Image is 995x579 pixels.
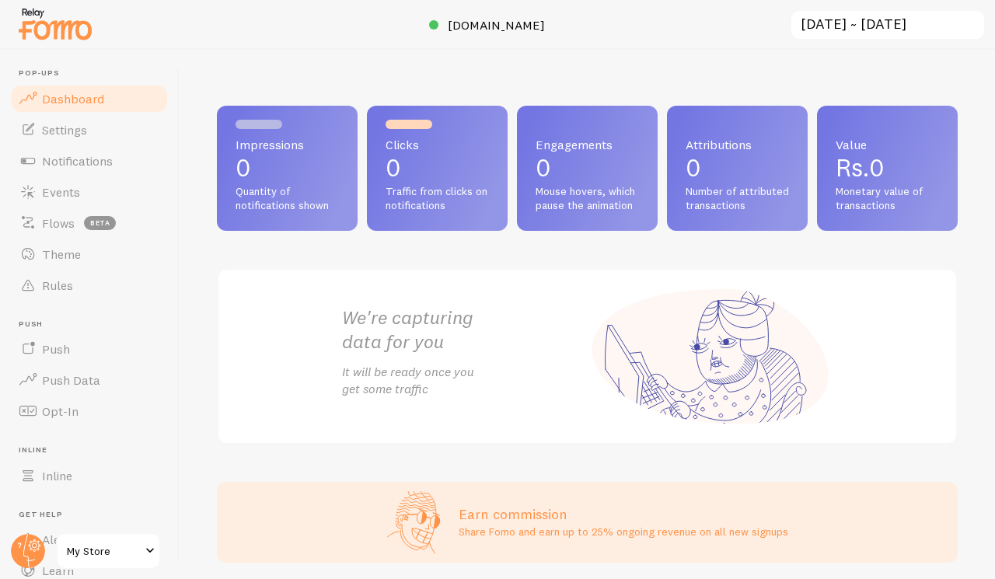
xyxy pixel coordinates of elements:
[459,505,788,523] h3: Earn commission
[56,532,161,570] a: My Store
[686,155,789,180] p: 0
[84,216,116,230] span: beta
[19,445,169,455] span: Inline
[536,185,639,212] span: Mouse hovers, which pause the animation
[9,460,169,491] a: Inline
[16,4,94,44] img: fomo-relay-logo-orange.svg
[42,341,70,357] span: Push
[42,246,81,262] span: Theme
[386,138,489,151] span: Clicks
[236,138,339,151] span: Impressions
[386,185,489,212] span: Traffic from clicks on notifications
[9,114,169,145] a: Settings
[42,91,104,106] span: Dashboard
[9,83,169,114] a: Dashboard
[42,184,80,200] span: Events
[536,138,639,151] span: Engagements
[42,122,87,138] span: Settings
[9,364,169,396] a: Push Data
[836,185,939,212] span: Monetary value of transactions
[42,153,113,169] span: Notifications
[9,176,169,208] a: Events
[236,185,339,212] span: Quantity of notifications shown
[42,403,79,419] span: Opt-In
[67,542,141,560] span: My Store
[342,305,588,354] h2: We're capturing data for you
[42,277,73,293] span: Rules
[19,510,169,520] span: Get Help
[686,185,789,212] span: Number of attributed transactions
[9,270,169,301] a: Rules
[19,319,169,330] span: Push
[9,524,169,555] a: Alerts
[42,532,75,547] span: Alerts
[9,333,169,364] a: Push
[9,145,169,176] a: Notifications
[236,155,339,180] p: 0
[386,155,489,180] p: 0
[459,524,788,539] p: Share Fomo and earn up to 25% ongoing revenue on all new signups
[42,563,74,578] span: Learn
[9,396,169,427] a: Opt-In
[9,239,169,270] a: Theme
[342,363,588,399] p: It will be ready once you get some traffic
[836,138,939,151] span: Value
[536,155,639,180] p: 0
[19,68,169,78] span: Pop-ups
[686,138,789,151] span: Attributions
[9,208,169,239] a: Flows beta
[42,215,75,231] span: Flows
[836,152,885,183] span: Rs.0
[42,372,100,388] span: Push Data
[42,468,72,483] span: Inline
